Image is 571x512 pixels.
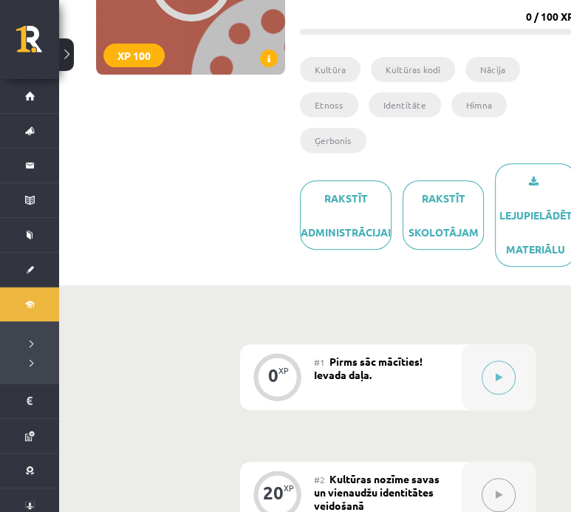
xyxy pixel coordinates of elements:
[314,356,325,368] span: #1
[369,92,441,117] li: Identitāte
[403,180,484,250] a: Rakstīt skolotājam
[300,57,360,82] li: Kultūra
[268,369,278,382] div: 0
[314,472,440,512] span: Kultūras nozīme savas un vienaudžu identitātes veidošanā
[300,180,392,250] a: Rakstīt administrācijai
[300,128,366,153] li: Ģerbonis
[314,355,423,381] span: Pirms sāc mācīties! Ievada daļa.
[314,474,325,485] span: #2
[278,366,289,375] div: XP
[451,92,507,117] li: Himna
[16,26,59,63] a: Rīgas 1. Tālmācības vidusskola
[371,57,455,82] li: Kultūras kodi
[263,486,284,499] div: 20
[284,484,294,492] div: XP
[103,44,165,67] div: XP 100
[300,92,358,117] li: Etnoss
[465,57,520,82] li: Nācija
